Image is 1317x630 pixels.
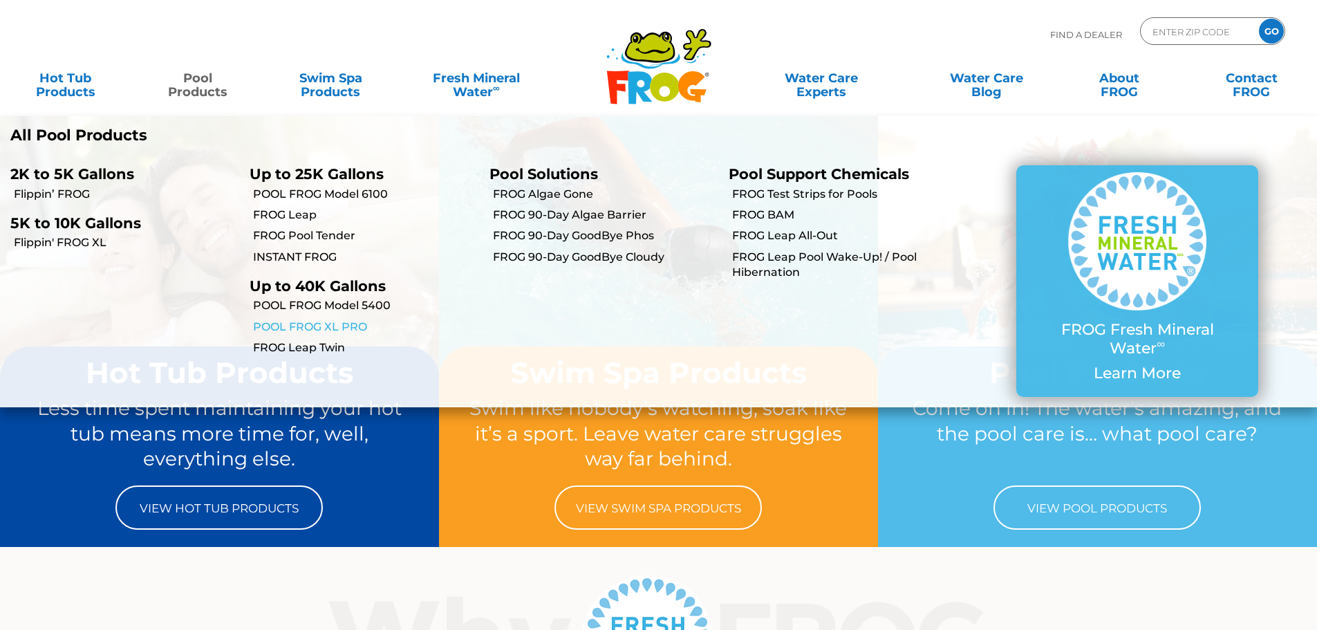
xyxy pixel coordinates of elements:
[465,396,852,472] p: Swim like nobody’s watching, soak like it’s a sport. Leave water care struggles way far behind.
[729,165,947,183] p: Pool Support Chemicals
[493,207,718,223] a: FROG 90-Day Algae Barrier
[493,250,718,265] a: FROG 90-Day GoodBye Cloudy
[1044,321,1231,358] p: FROG Fresh Mineral Water
[1044,364,1231,382] p: Learn More
[279,64,382,92] a: Swim SpaProducts
[10,165,229,183] p: 2K to 5K Gallons
[14,64,117,92] a: Hot TubProducts
[115,485,323,530] a: View Hot Tub Products
[489,165,598,183] a: Pool Solutions
[732,228,958,243] a: FROG Leap All-Out
[250,165,468,183] p: Up to 25K Gallons
[253,298,478,313] a: POOL FROG Model 5400
[1067,64,1170,92] a: AboutFROG
[14,187,239,202] a: Flippin’ FROG
[253,228,478,243] a: FROG Pool Tender
[1200,64,1303,92] a: ContactFROG
[147,64,250,92] a: PoolProducts
[253,250,478,265] a: INSTANT FROG
[904,396,1291,472] p: Come on in! The water’s amazing, and the pool care is… what pool care?
[732,207,958,223] a: FROG BAM
[738,64,905,92] a: Water CareExperts
[1157,337,1165,351] sup: ∞
[493,187,718,202] a: FROG Algae Gone
[935,64,1038,92] a: Water CareBlog
[493,228,718,243] a: FROG 90-Day GoodBye Phos
[250,277,468,295] p: Up to 40K Gallons
[1044,172,1231,389] a: FROG Fresh Mineral Water∞ Learn More
[253,207,478,223] a: FROG Leap
[253,340,478,355] a: FROG Leap Twin
[1259,19,1284,44] input: GO
[10,127,648,145] a: All Pool Products
[993,485,1201,530] a: View Pool Products
[493,82,500,93] sup: ∞
[554,485,762,530] a: View Swim Spa Products
[14,235,239,250] a: Flippin' FROG XL
[732,187,958,202] a: FROG Test Strips for Pools
[732,250,958,281] a: FROG Leap Pool Wake-Up! / Pool Hibernation
[10,214,229,232] p: 5K to 10K Gallons
[1151,21,1244,41] input: Zip Code Form
[411,64,541,92] a: Fresh MineralWater∞
[253,319,478,335] a: POOL FROG XL PRO
[26,396,413,472] p: Less time spent maintaining your hot tub means more time for, well, everything else.
[253,187,478,202] a: POOL FROG Model 6100
[1050,17,1122,52] p: Find A Dealer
